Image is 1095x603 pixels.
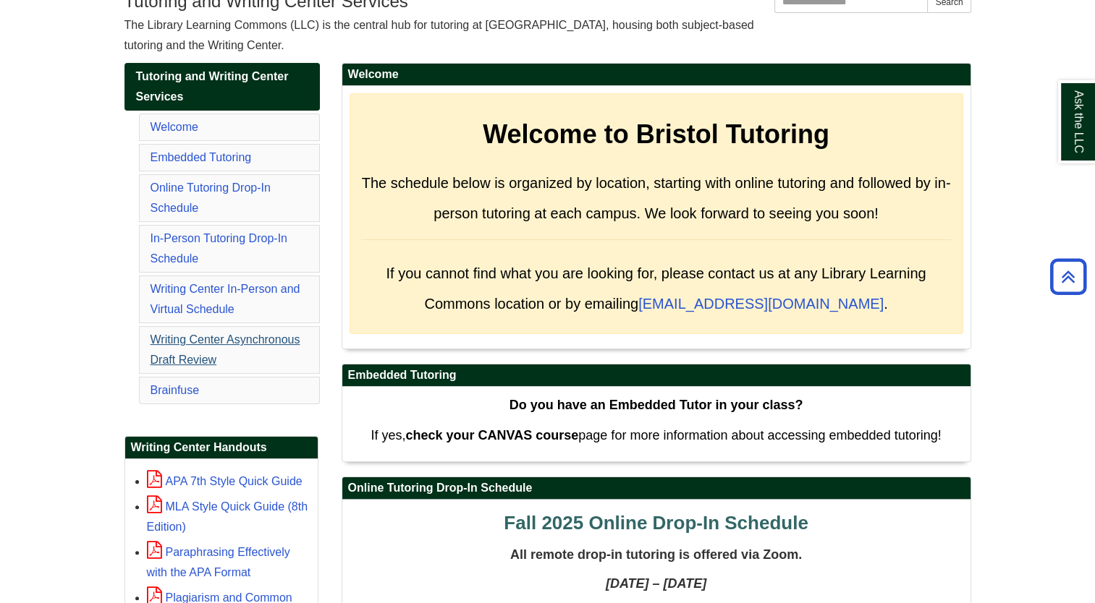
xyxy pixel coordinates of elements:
span: Tutoring and Writing Center Services [136,70,289,103]
a: In-Person Tutoring Drop-In Schedule [151,232,287,265]
a: Brainfuse [151,384,200,396]
strong: Do you have an Embedded Tutor in your class? [510,398,803,412]
h2: Welcome [342,64,971,86]
a: Tutoring and Writing Center Services [124,63,320,111]
span: The Library Learning Commons (LLC) is the central hub for tutoring at [GEOGRAPHIC_DATA], housing ... [124,19,754,51]
strong: check your CANVAS course [405,428,578,442]
a: APA 7th Style Quick Guide [147,475,303,487]
a: [EMAIL_ADDRESS][DOMAIN_NAME] [638,296,884,312]
strong: [DATE] – [DATE] [606,576,706,591]
a: Writing Center Asynchronous Draft Review [151,333,300,366]
a: Writing Center In-Person and Virtual Schedule [151,283,300,315]
h2: Writing Center Handouts [125,437,318,459]
a: Welcome [151,121,198,133]
a: Embedded Tutoring [151,151,252,163]
h2: Embedded Tutoring [342,364,971,387]
strong: Welcome to Bristol Tutoring [483,119,829,149]
h2: Online Tutoring Drop-In Schedule [342,477,971,500]
a: Back to Top [1045,267,1091,286]
span: All remote drop-in tutoring is offered via Zoom. [510,547,802,562]
a: Paraphrasing Effectively with the APA Format [147,546,290,578]
span: If yes, page for more information about accessing embedded tutoring! [371,428,941,442]
span: The schedule below is organized by location, starting with online tutoring and followed by in-per... [362,175,951,221]
span: If you cannot find what you are looking for, please contact us at any Library Learning Commons lo... [386,265,926,312]
span: Fall 2025 Online Drop-In Schedule [504,512,808,534]
a: Online Tutoring Drop-In Schedule [151,181,271,214]
a: MLA Style Quick Guide (8th Edition) [147,500,308,533]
